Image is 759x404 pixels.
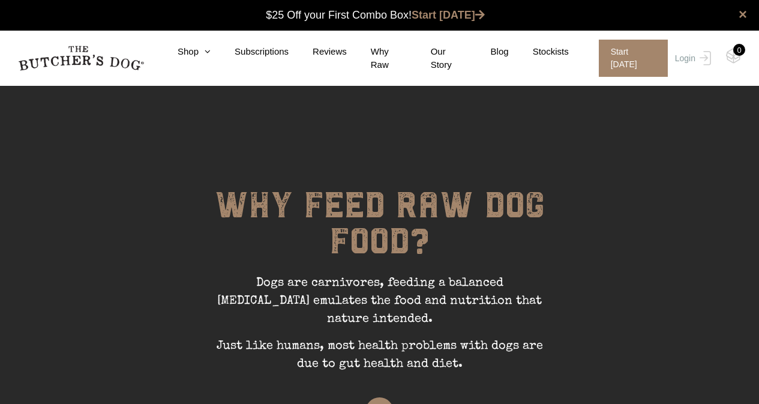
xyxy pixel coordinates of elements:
div: 0 [733,44,745,56]
a: close [739,7,747,22]
a: Why Raw [347,45,407,72]
a: Stockists [509,45,569,59]
a: Shop [154,45,211,59]
a: Subscriptions [211,45,289,59]
p: Just like humans, most health problems with dogs are due to gut health and diet. [200,337,560,382]
img: TBD_Cart-Empty.png [726,48,741,64]
a: Start [DATE] [587,40,672,77]
a: Reviews [289,45,347,59]
h1: WHY FEED RAW DOG FOOD? [200,187,560,274]
a: Start [DATE] [412,9,485,21]
a: Login [672,40,711,77]
span: Start [DATE] [599,40,668,77]
a: Blog [467,45,509,59]
a: Our Story [407,45,467,72]
p: Dogs are carnivores, feeding a balanced [MEDICAL_DATA] emulates the food and nutrition that natur... [200,274,560,337]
